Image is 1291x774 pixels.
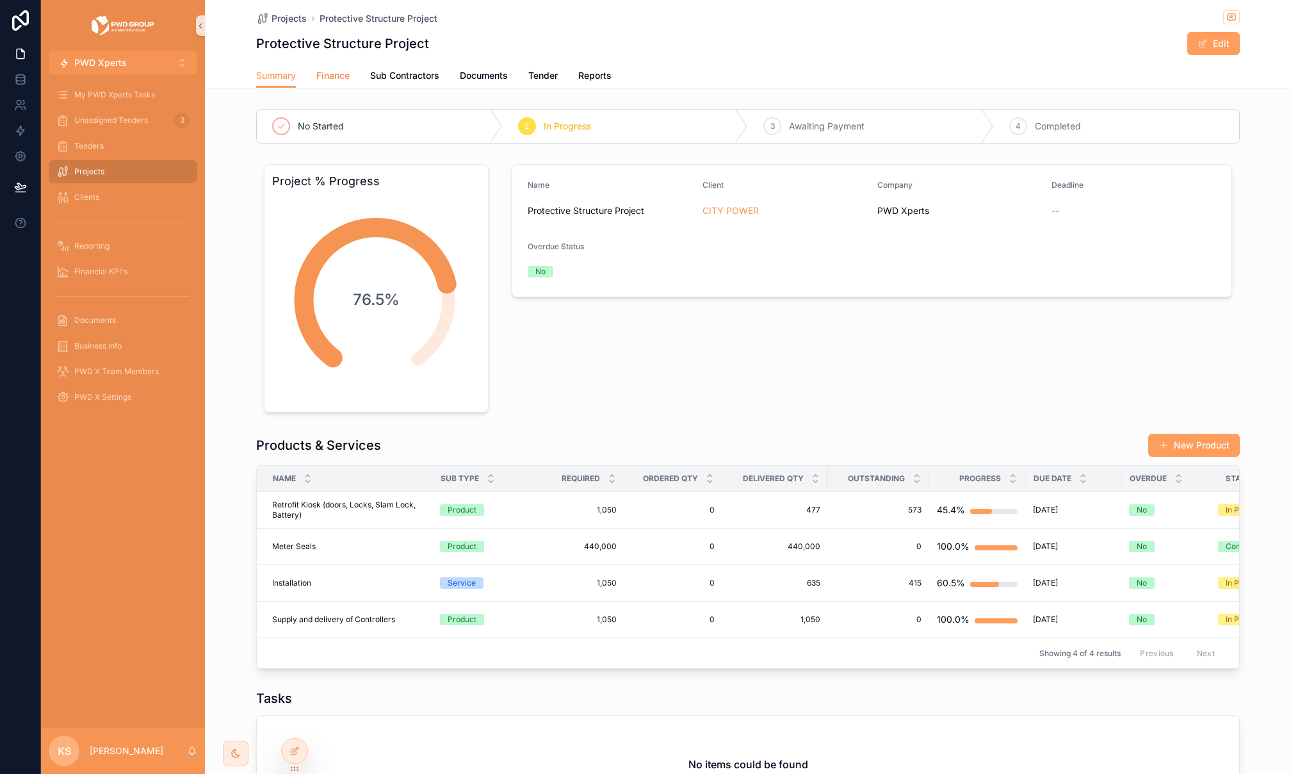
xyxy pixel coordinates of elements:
a: My PWD Xperts Tasks [49,83,197,106]
a: Protective Structure Project [320,12,437,25]
div: Product [448,504,476,516]
span: 440,000 [730,541,820,552]
span: 2 [524,121,529,131]
a: Reporting [49,235,197,258]
span: Showing 4 of 4 results [1039,648,1121,659]
a: PWD X Team Members [49,360,197,383]
span: 0 [632,541,715,552]
span: 4 [1016,121,1021,131]
span: 477 [730,505,820,515]
a: Projects [49,160,197,183]
span: Overdue Status [528,242,584,251]
a: Documents [460,64,508,90]
a: Sub Contractors [370,64,439,90]
span: PWD Xperts [877,204,929,217]
span: Name [273,473,296,484]
div: No [1137,577,1147,589]
span: Meter Seals [272,541,316,552]
a: Tender [528,64,558,90]
span: No Started [298,120,344,133]
a: Finance [316,64,350,90]
div: scrollable content [41,74,205,425]
span: Summary [256,69,296,82]
span: 1,050 [730,614,820,625]
span: Financial KPI's [74,267,127,277]
span: 635 [730,578,820,588]
span: Overdue [1130,473,1167,484]
span: Completed [1035,120,1081,133]
span: Unassigned Tenders [74,115,148,126]
span: Required [562,473,600,484]
div: 3 [174,113,190,128]
a: Unassigned Tenders3 [49,109,197,132]
span: PWD X Settings [74,392,131,402]
span: Company [877,180,913,190]
a: Reports [578,64,612,90]
div: Service [448,577,476,589]
span: 0 [632,614,715,625]
span: 76.5% [353,290,400,310]
span: 3 [770,121,775,131]
span: [DATE] [1033,505,1058,515]
span: Outstanding [848,473,905,484]
span: PWD Xperts [74,56,127,69]
a: PWD X Settings [49,386,197,409]
a: Financial KPI's [49,260,197,283]
span: Reports [578,69,612,82]
span: 0 [632,578,715,588]
div: 100.0% [937,534,970,559]
img: App logo [91,15,155,36]
span: Due Date [1034,473,1071,484]
div: No [1137,614,1147,625]
a: New Product [1148,434,1240,457]
a: Summary [256,64,296,88]
span: Awaiting Payment [789,120,865,133]
span: Client [702,180,724,190]
span: Sub Contractors [370,69,439,82]
a: Business Info [49,334,197,358]
div: No [1137,504,1147,516]
span: 573 [836,505,922,515]
h2: No items could be found [688,757,808,772]
span: Sub Type [441,473,479,484]
div: No [535,266,546,277]
a: CITY POWER [702,204,759,217]
h1: Protective Structure Project [256,35,429,53]
span: 415 [836,578,922,588]
span: 440,000 [536,541,617,552]
span: Projects [272,12,307,25]
div: 60.5% [937,570,965,596]
span: Reporting [74,241,110,251]
span: Installation [272,578,311,588]
div: 100.0% [937,607,970,632]
span: PWD X Team Members [74,366,159,377]
button: Edit [1187,32,1240,55]
div: In Progress [1226,504,1267,516]
h1: Products & Services [256,436,381,454]
span: Ordered Qty [643,473,698,484]
a: Tenders [49,135,197,158]
span: 1,050 [536,578,617,588]
span: 0 [836,541,922,552]
span: Projects [74,167,104,177]
span: Clients [74,192,99,202]
span: My PWD Xperts Tasks [74,90,155,100]
span: 1,050 [536,505,617,515]
span: Supply and delivery of Controllers [272,614,395,625]
a: Projects [256,12,307,25]
span: Documents [74,315,116,325]
h3: Project % Progress [272,172,480,190]
span: In Progress [544,120,591,133]
span: Delivered Qty [743,473,804,484]
span: Finance [316,69,350,82]
div: Product [448,614,476,625]
span: [DATE] [1033,578,1058,588]
span: KS [58,743,71,759]
a: Documents [49,309,197,332]
a: Clients [49,186,197,209]
span: Status [1226,473,1256,484]
div: In Progress [1226,577,1267,589]
span: Business Info [74,341,122,351]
